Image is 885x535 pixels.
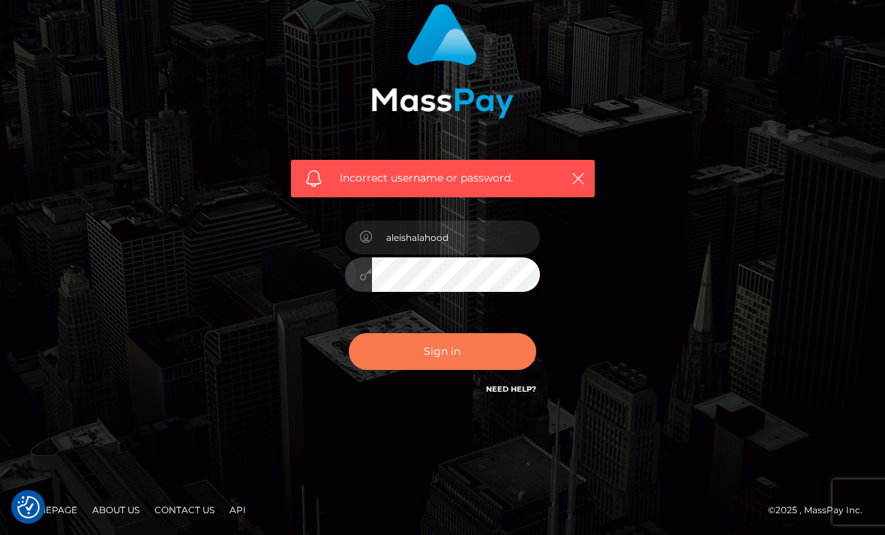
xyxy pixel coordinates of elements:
[349,333,536,370] button: Sign in
[486,384,536,394] a: Need Help?
[17,496,40,518] button: Consent Preferences
[148,498,220,521] a: Contact Us
[768,502,874,518] div: © 2025 , MassPay Inc.
[86,498,145,521] a: About Us
[372,221,540,254] input: Username...
[17,496,40,518] img: Revisit consent button
[223,498,252,521] a: API
[371,4,514,119] img: MassPay Login
[16,498,83,521] a: Homepage
[340,170,553,186] span: Incorrect username or password.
